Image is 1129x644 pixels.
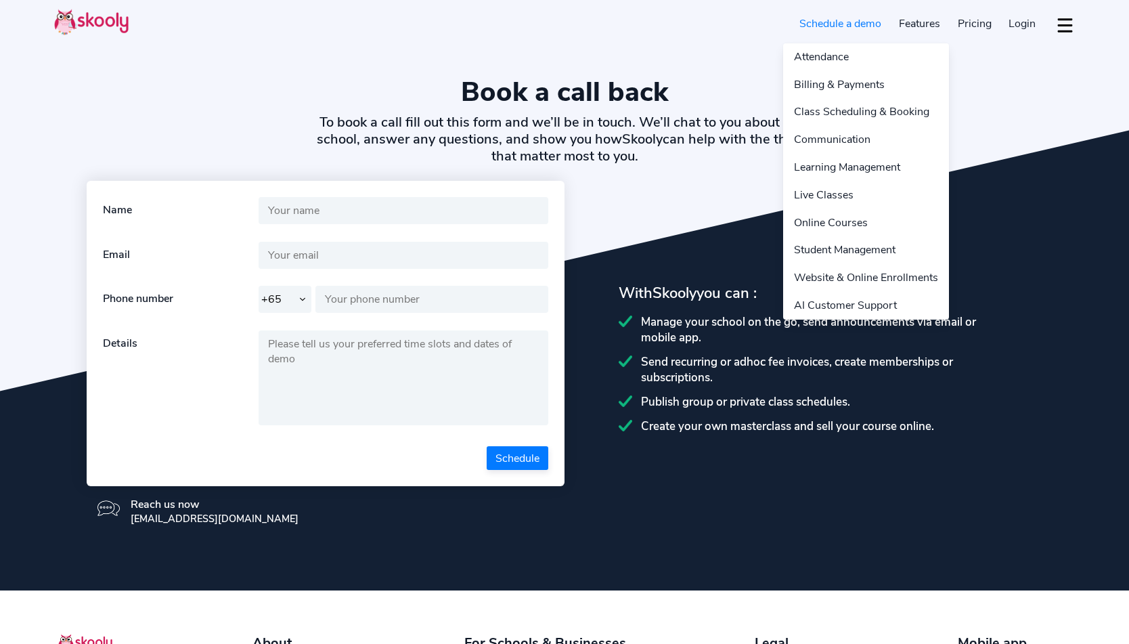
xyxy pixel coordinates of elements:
[1009,16,1036,31] span: Login
[783,43,949,71] a: Attendance
[97,497,120,519] img: icon-message
[958,16,992,31] span: Pricing
[791,13,891,35] a: Schedule a demo
[890,13,949,35] a: Features
[783,236,949,264] a: Student Management
[103,286,259,313] div: Phone number
[783,181,949,209] a: Live Classes
[783,71,949,99] a: Billing & Payments
[103,242,259,269] div: Email
[652,283,696,303] span: Skooly
[259,242,548,269] input: Your email
[783,154,949,181] a: Learning Management
[487,446,548,470] button: Schedule
[783,98,949,126] a: Class Scheduling & Booking
[619,354,1042,385] div: Send recurring or adhoc fee invoices, create memberships or subscriptions.
[622,130,663,148] span: Skooly
[259,197,548,224] input: Your name
[103,330,259,429] div: Details
[783,264,949,292] a: Website & Online Enrollments
[783,209,949,237] a: Online Courses
[783,292,949,320] a: AI Customer Support
[783,126,949,154] a: Communication
[1000,13,1044,35] a: Login
[315,286,548,313] input: Your phone number
[54,9,129,35] img: Skooly
[131,512,298,525] div: [EMAIL_ADDRESS][DOMAIN_NAME]
[1055,9,1075,41] button: dropdown menu
[103,197,259,224] div: Name
[309,114,820,165] h2: To book a call fill out this form and we’ll be in touch. We’ll chat to you about your school, ans...
[949,13,1000,35] a: Pricing
[619,314,1042,345] div: Manage your school on the go, send announcements via email or mobile app.
[54,76,1075,108] h1: Book a call back
[619,283,1042,303] div: With you can :
[619,394,1042,410] div: Publish group or private class schedules.
[131,497,298,512] div: Reach us now
[619,418,1042,434] div: Create your own masterclass and sell your course online.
